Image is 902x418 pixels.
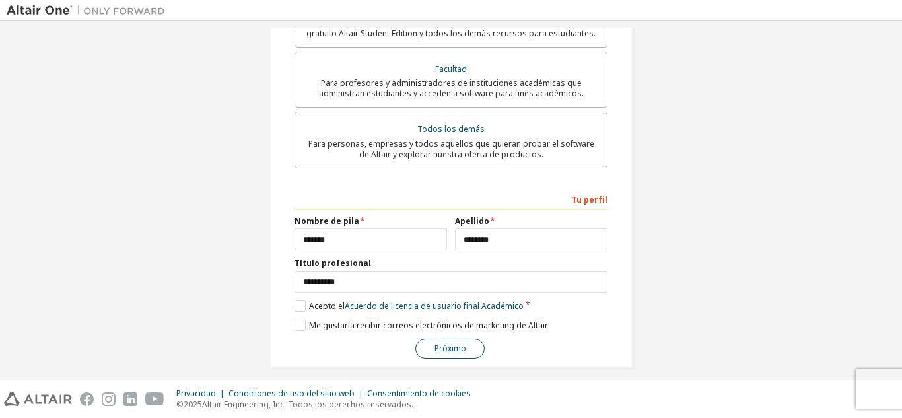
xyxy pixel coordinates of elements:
font: Título profesional [295,258,371,269]
font: Para personas, empresas y todos aquellos que quieran probar el software de Altair y explorar nues... [308,138,594,160]
img: facebook.svg [80,392,94,406]
font: Privacidad [176,388,216,399]
img: instagram.svg [102,392,116,406]
font: Altair Engineering, Inc. Todos los derechos reservados. [202,399,413,410]
font: Apellido [455,215,489,226]
img: altair_logo.svg [4,392,72,406]
font: Me gustaría recibir correos electrónicos de marketing de Altair [309,320,548,331]
font: 2025 [184,399,202,410]
img: linkedin.svg [123,392,137,406]
font: Acepto el [309,300,345,312]
font: Nombre de pila [295,215,359,226]
img: Altair Uno [7,4,172,17]
font: Acuerdo de licencia de usuario final [345,300,479,312]
font: Académico [481,300,524,312]
font: Todos los demás [417,123,485,135]
font: Próximo [434,343,466,354]
font: Condiciones de uso del sitio web [228,388,355,399]
font: Para estudiantes actualmente inscritos que buscan acceder al paquete gratuito Altair Student Edit... [306,17,596,39]
button: Próximo [415,339,485,359]
font: Consentimiento de cookies [367,388,471,399]
font: Facultad [435,63,467,75]
font: Tu perfil [572,194,607,205]
font: Para profesores y administradores de instituciones académicas que administran estudiantes y acced... [319,77,584,99]
font: © [176,399,184,410]
img: youtube.svg [145,392,164,406]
